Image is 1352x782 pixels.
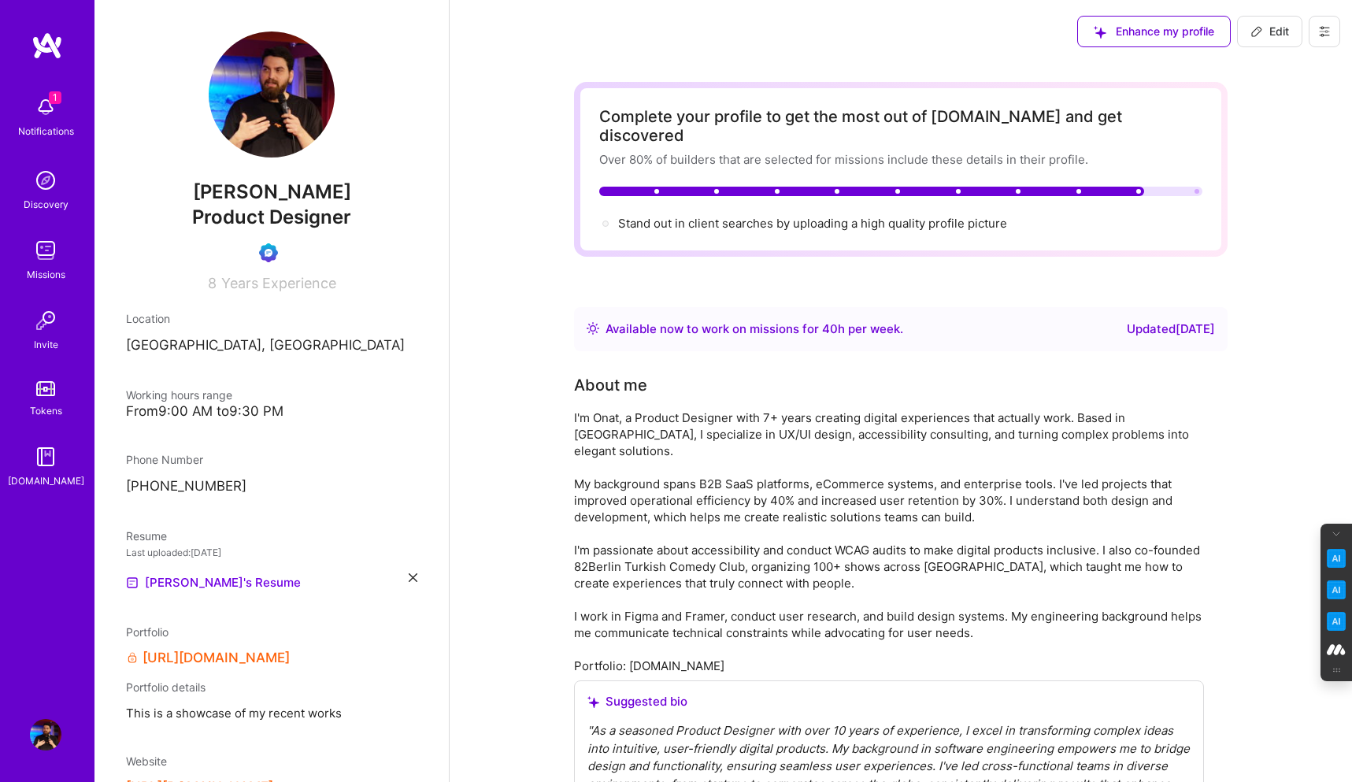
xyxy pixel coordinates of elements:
div: From 9:00 AM to 9:30 PM [126,403,417,420]
img: Email Tone Analyzer icon [1327,580,1346,599]
img: Key Point Extractor icon [1327,549,1346,568]
div: Portfolio details [126,679,417,695]
a: [PERSON_NAME]'s Resume [126,573,301,592]
div: Available now to work on missions for h per week . [606,320,903,339]
img: tokens [36,381,55,396]
img: guide book [30,441,61,473]
div: Invite [34,336,58,353]
button: Edit [1237,16,1302,47]
i: icon SuggestedTeams [587,696,599,708]
i: icon Close [409,573,417,582]
span: [PERSON_NAME] [126,180,417,204]
div: About me [574,373,647,397]
span: Phone Number [126,453,203,466]
img: Evaluation Call Booked [259,243,278,262]
span: 40 [822,321,838,336]
span: Website [126,754,167,768]
div: Suggested bio [587,694,1191,710]
span: Years Experience [221,275,336,291]
img: discovery [30,165,61,196]
div: I'm Onat, a Product Designer with 7+ years creating digital experiences that actually work. Based... [574,410,1204,674]
img: Jargon Buster icon [1327,612,1346,631]
div: Stand out in client searches by uploading a high quality profile picture [618,215,1007,232]
div: Missions [27,266,65,283]
div: Discovery [24,196,69,213]
span: Working hours range [126,388,232,402]
div: [DOMAIN_NAME] [8,473,84,489]
div: Updated [DATE] [1127,320,1215,339]
img: User Avatar [30,719,61,750]
div: Tokens [30,402,62,419]
div: Location [126,310,417,327]
span: 8 [208,275,217,291]
a: User Avatar [26,719,65,750]
img: User Avatar [209,32,335,158]
p: [GEOGRAPHIC_DATA], [GEOGRAPHIC_DATA] [126,336,417,355]
div: Complete your profile to get the most out of [DOMAIN_NAME] and get discovered [599,107,1202,145]
span: Product Designer [192,206,351,228]
img: teamwork [30,235,61,266]
div: Over 80% of builders that are selected for missions include these details in their profile. [599,151,1202,168]
a: [URL][DOMAIN_NAME] [143,650,290,666]
img: Availability [587,322,599,335]
span: This is a showcase of my recent works [126,705,417,721]
img: Invite [30,305,61,336]
div: Last uploaded: [DATE] [126,544,417,561]
span: Edit [1250,24,1289,39]
span: Portfolio [126,625,169,639]
img: logo [31,32,63,60]
p: [PHONE_NUMBER] [126,477,417,496]
img: Resume [126,576,139,589]
span: Resume [126,529,167,543]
